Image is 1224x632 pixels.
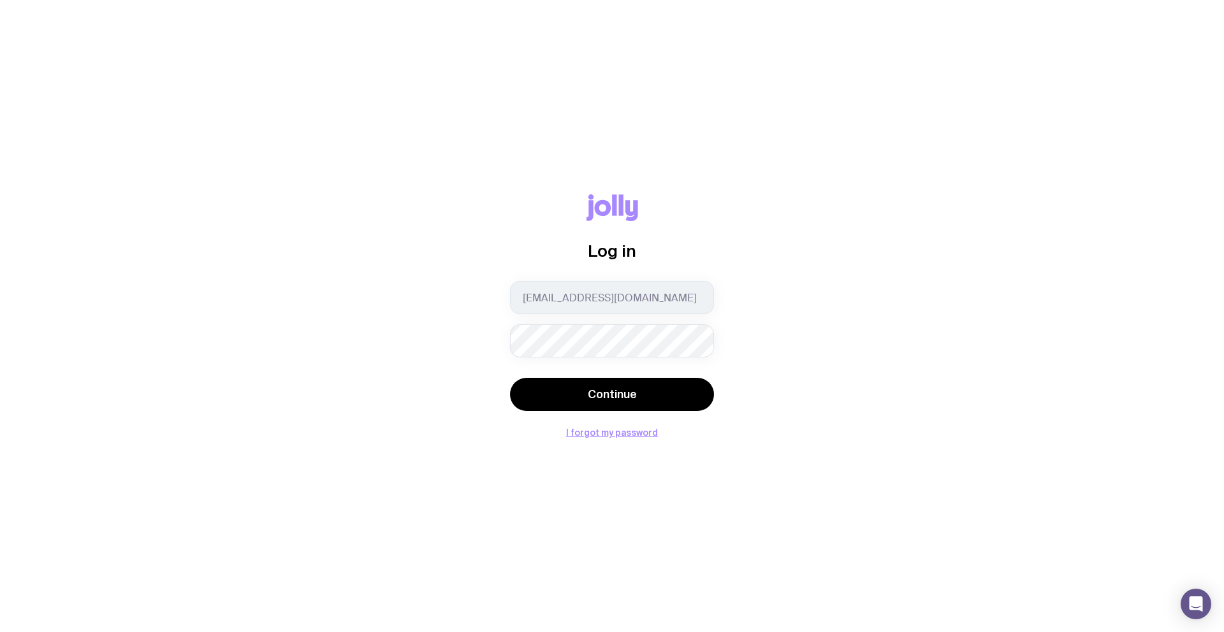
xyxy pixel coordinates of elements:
[588,241,636,260] span: Log in
[1181,589,1211,619] div: Open Intercom Messenger
[588,387,637,402] span: Continue
[510,281,714,314] input: you@email.com
[566,427,658,438] button: I forgot my password
[510,378,714,411] button: Continue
